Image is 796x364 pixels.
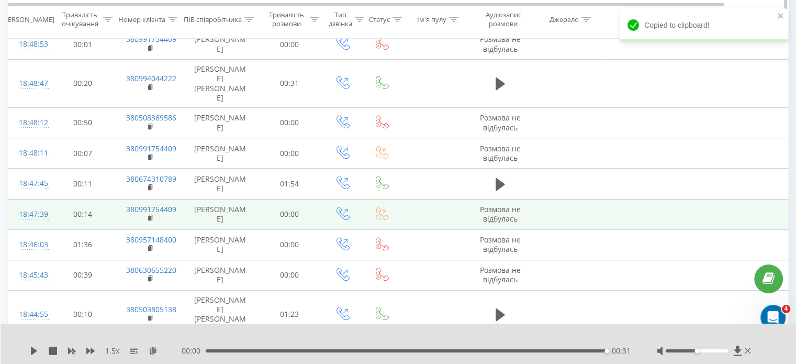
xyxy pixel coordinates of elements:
[50,29,116,60] td: 00:01
[612,346,631,356] span: 00:31
[480,204,521,224] span: Розмова не відбулась
[257,260,322,290] td: 00:00
[126,113,176,123] a: 380508369586
[184,107,257,138] td: [PERSON_NAME]
[19,173,40,194] div: 18:47:45
[50,60,116,108] td: 00:20
[19,73,40,94] div: 18:48:47
[257,138,322,169] td: 00:00
[184,169,257,199] td: [PERSON_NAME]
[19,113,40,133] div: 18:48:12
[605,349,609,353] div: Accessibility label
[620,8,788,42] div: Copied to clipboard!
[182,346,206,356] span: 00:00
[782,305,790,313] span: 4
[50,260,116,290] td: 00:39
[126,144,176,153] a: 380991754409
[118,15,165,24] div: Номер клієнта
[480,34,521,53] span: Розмова не відбулась
[59,11,100,29] div: Тривалість очікування
[257,229,322,260] td: 00:00
[257,29,322,60] td: 00:00
[126,73,176,83] a: 380994044222
[329,11,352,29] div: Тип дзвінка
[478,11,529,29] div: Аудіозапис розмови
[480,235,521,254] span: Розмова не відбулась
[50,291,116,339] td: 00:10
[369,15,390,24] div: Статус
[694,349,699,353] div: Accessibility label
[184,229,257,260] td: [PERSON_NAME]
[19,304,40,325] div: 18:44:55
[19,235,40,255] div: 18:46:03
[184,199,257,229] td: [PERSON_NAME]
[550,15,579,24] div: Джерело
[184,15,242,24] div: ПІБ співробітника
[19,143,40,163] div: 18:48:11
[105,346,119,356] span: 1.5 x
[50,199,116,229] td: 00:14
[417,15,446,24] div: Ім'я пулу
[184,291,257,339] td: [PERSON_NAME] [PERSON_NAME]
[184,138,257,169] td: [PERSON_NAME]
[50,107,116,138] td: 00:50
[126,235,176,245] a: 380957148400
[480,113,521,132] span: Розмова не відбулась
[126,204,176,214] a: 380991754409
[257,60,322,108] td: 00:31
[2,15,54,24] div: [PERSON_NAME]
[184,29,257,60] td: [PERSON_NAME]
[19,204,40,225] div: 18:47:39
[184,60,257,108] td: [PERSON_NAME] [PERSON_NAME]
[126,304,176,314] a: 380503805138
[19,34,40,54] div: 18:48:53
[480,144,521,163] span: Розмова не відбулась
[50,169,116,199] td: 00:11
[126,174,176,184] a: 380674310789
[184,260,257,290] td: [PERSON_NAME]
[257,291,322,339] td: 01:23
[266,11,307,29] div: Тривалість розмови
[50,229,116,260] td: 01:36
[257,107,322,138] td: 00:00
[777,12,784,21] button: close
[760,305,786,330] iframe: Intercom live chat
[480,265,521,284] span: Розмова не відбулась
[50,138,116,169] td: 00:07
[257,169,322,199] td: 01:54
[257,199,322,229] td: 00:00
[19,265,40,285] div: 18:45:43
[126,265,176,275] a: 380630655220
